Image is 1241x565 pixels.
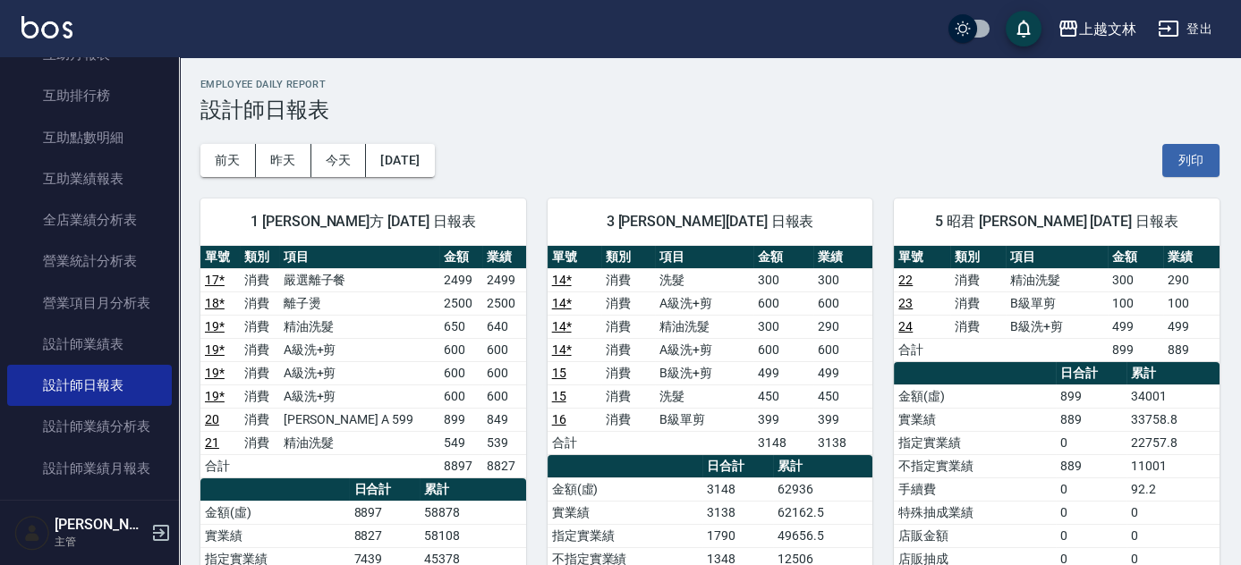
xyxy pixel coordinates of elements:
[240,338,279,361] td: 消費
[1126,362,1220,385] th: 累計
[898,296,913,310] a: 23
[753,338,813,361] td: 600
[279,431,439,454] td: 精油洗髮
[813,315,873,338] td: 290
[420,478,525,502] th: 累計
[7,489,172,530] a: 設計師排行榜
[439,315,482,338] td: 650
[601,246,655,269] th: 類別
[1163,268,1220,291] td: 290
[279,408,439,431] td: [PERSON_NAME] A 599
[915,213,1198,231] span: 5 昭君 [PERSON_NAME] [DATE] 日報表
[552,412,566,426] a: 16
[773,455,872,478] th: 累計
[1126,477,1220,501] td: 92.2
[1163,246,1220,269] th: 業績
[482,246,525,269] th: 業績
[548,524,702,547] td: 指定實業績
[200,79,1220,90] h2: Employee Daily Report
[601,338,655,361] td: 消費
[1006,291,1107,315] td: B級單剪
[894,477,1055,501] td: 手續費
[813,431,873,454] td: 3138
[1056,501,1127,524] td: 0
[753,291,813,315] td: 600
[898,319,913,333] a: 24
[601,384,655,408] td: 消費
[1108,268,1164,291] td: 300
[7,199,172,240] a: 全店業績分析表
[894,246,950,269] th: 單號
[240,384,279,408] td: 消費
[482,408,525,431] td: 849
[1126,524,1220,547] td: 0
[1079,18,1136,40] div: 上越文林
[14,515,50,551] img: Person
[773,524,872,547] td: 49656.5
[200,524,349,547] td: 實業績
[439,361,482,384] td: 600
[702,455,773,478] th: 日合計
[1108,315,1164,338] td: 499
[7,75,172,116] a: 互助排行榜
[894,384,1055,408] td: 金額(虛)
[601,268,655,291] td: 消費
[482,454,525,477] td: 8827
[898,273,913,287] a: 22
[813,338,873,361] td: 600
[1056,408,1127,431] td: 889
[200,246,240,269] th: 單號
[753,268,813,291] td: 300
[894,524,1055,547] td: 店販金額
[349,478,420,502] th: 日合計
[439,431,482,454] td: 549
[439,268,482,291] td: 2499
[813,246,873,269] th: 業績
[439,384,482,408] td: 600
[702,501,773,524] td: 3138
[655,338,753,361] td: A級洗+剪
[753,361,813,384] td: 499
[702,524,773,547] td: 1790
[753,408,813,431] td: 399
[200,501,349,524] td: 金額(虛)
[601,315,655,338] td: 消費
[200,97,1220,122] h3: 設計師日報表
[439,454,482,477] td: 8897
[950,315,1007,338] td: 消費
[7,158,172,199] a: 互助業績報表
[1056,477,1127,501] td: 0
[655,408,753,431] td: B級單剪
[55,534,146,550] p: 主管
[548,431,601,454] td: 合計
[753,384,813,408] td: 450
[1126,501,1220,524] td: 0
[439,408,482,431] td: 899
[655,291,753,315] td: A級洗+剪
[349,524,420,547] td: 8827
[950,246,1007,269] th: 類別
[482,268,525,291] td: 2499
[548,477,702,501] td: 金額(虛)
[753,246,813,269] th: 金額
[7,406,172,447] a: 設計師業績分析表
[240,291,279,315] td: 消費
[655,384,753,408] td: 洗髮
[1056,384,1127,408] td: 899
[569,213,852,231] span: 3 [PERSON_NAME][DATE] 日報表
[1163,338,1220,361] td: 889
[240,408,279,431] td: 消費
[482,361,525,384] td: 600
[773,501,872,524] td: 62162.5
[7,240,172,282] a: 營業統計分析表
[1056,362,1127,385] th: 日合計
[1126,454,1220,477] td: 11001
[279,268,439,291] td: 嚴選離子餐
[205,412,219,426] a: 20
[950,291,1007,315] td: 消費
[1126,384,1220,408] td: 34001
[1006,11,1041,46] button: save
[601,291,655,315] td: 消費
[366,144,434,177] button: [DATE]
[240,268,279,291] td: 消費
